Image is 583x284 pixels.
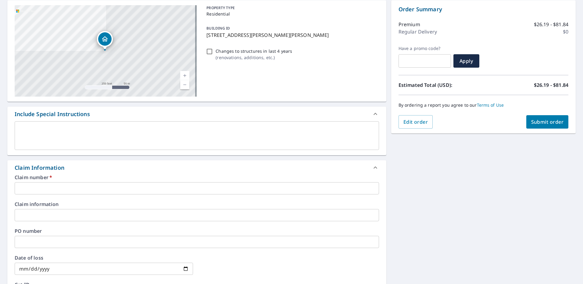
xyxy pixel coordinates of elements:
[7,160,386,175] div: Claim Information
[534,21,568,28] p: $26.19 - $81.84
[216,48,292,54] p: Changes to structures in last 4 years
[206,26,230,31] p: BUILDING ID
[15,202,379,207] label: Claim information
[531,119,564,125] span: Submit order
[97,31,113,50] div: Dropped pin, building 1, Residential property, 808 Schust Rd Saginaw, MI 48604
[399,21,420,28] p: Premium
[399,81,484,89] p: Estimated Total (USD):
[403,119,428,125] span: Edit order
[458,58,474,64] span: Apply
[399,5,568,13] p: Order Summary
[526,115,569,129] button: Submit order
[15,110,90,118] div: Include Special Instructions
[180,71,189,80] a: Current Level 17, Zoom In
[206,5,376,11] p: PROPERTY TYPE
[15,229,379,233] label: PO number
[15,175,379,180] label: Claim number
[453,54,479,68] button: Apply
[399,46,451,51] label: Have a promo code?
[216,54,292,61] p: ( renovations, additions, etc. )
[399,28,437,35] p: Regular Delivery
[206,11,376,17] p: Residential
[477,102,504,108] a: Terms of Use
[7,107,386,121] div: Include Special Instructions
[534,81,568,89] p: $26.19 - $81.84
[563,28,568,35] p: $0
[399,115,433,129] button: Edit order
[399,102,568,108] p: By ordering a report you agree to our
[15,255,193,260] label: Date of loss
[15,164,64,172] div: Claim Information
[180,80,189,89] a: Current Level 17, Zoom Out
[206,31,376,39] p: [STREET_ADDRESS][PERSON_NAME][PERSON_NAME]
